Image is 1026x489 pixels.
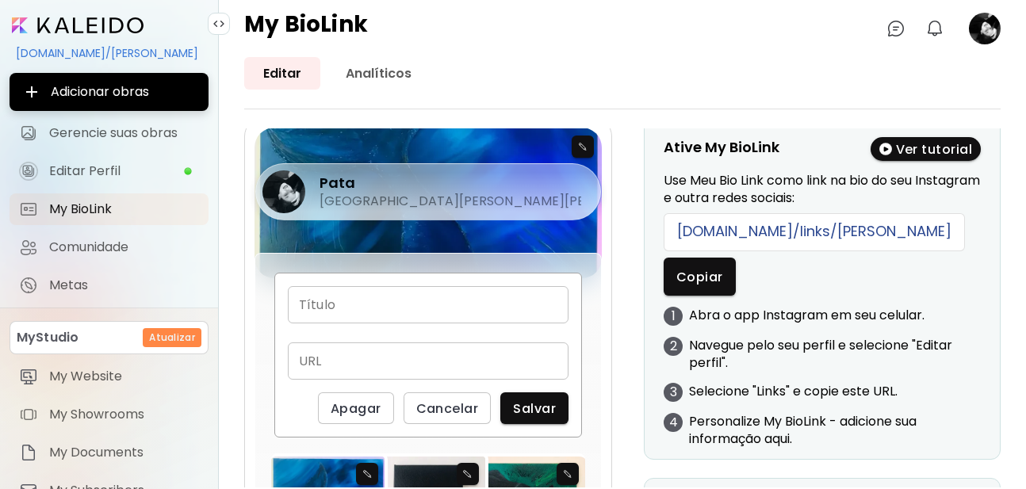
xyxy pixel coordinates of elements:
button: Salvar [500,392,569,424]
span: Editar Perfil [49,163,183,179]
div: 3 [664,383,683,402]
h4: My BioLink [244,13,368,44]
span: Comunidade [49,239,199,255]
img: edit [462,469,473,479]
span: My Showrooms [49,407,199,422]
span: Apagar [331,400,381,417]
div: 4 [664,413,683,432]
a: Analíticos [327,57,431,90]
div: Personalize My BioLink - adicione sua informação aqui. [664,413,981,459]
div: Abra o app Instagram em seu celular. [664,307,981,337]
img: item [19,443,38,462]
span: Cancelar [416,400,479,417]
img: bellIcon [925,19,944,38]
div: Pata[GEOGRAPHIC_DATA][PERSON_NAME][PERSON_NAME], [GEOGRAPHIC_DATA] [262,170,582,213]
img: GettingStarted [879,143,892,156]
button: edit [457,463,479,485]
button: edit [557,463,579,485]
button: Apagar [318,392,394,424]
img: item [19,367,38,386]
div: 1 [664,307,683,326]
button: Cancelar [404,392,492,424]
a: itemMy Website [10,361,209,392]
div: Navegue pelo seu perfil e selecione "Editar perfil". [664,337,981,383]
img: chatIcon [886,19,905,38]
div: Selecione "Links" e copie este URL. [664,383,981,413]
span: My BioLink [49,201,199,217]
div: [DOMAIN_NAME]/[PERSON_NAME] [10,40,209,67]
div: Use Meu Bio Link como link na bio do seu Instagram e outra redes sociais: [664,172,981,307]
a: Comunidade iconComunidade [10,231,209,263]
button: GettingStartedVer tutorial [871,137,982,161]
span: Ver tutorial [879,141,973,158]
a: itemMy Showrooms [10,399,209,430]
span: Gerencie suas obras [49,125,199,141]
h6: Atualizar [149,330,195,345]
a: completeMy BioLink iconMy BioLink [10,193,209,225]
span: Salvar [513,400,556,417]
p: MyStudio [17,328,78,347]
a: completeMetas iconMetas [10,269,209,301]
h5: [GEOGRAPHIC_DATA][PERSON_NAME][PERSON_NAME], [GEOGRAPHIC_DATA] [320,193,582,210]
span: My Documents [49,445,199,460]
a: Editar [244,57,320,90]
span: Copiar [676,269,723,285]
div: 2 [664,337,683,356]
button: Copiar [664,258,736,296]
img: edit [563,469,573,479]
a: itemMy Documents [10,437,209,468]
button: Adicionar obras [10,73,209,111]
a: iconcompleteEditar Perfil [10,155,209,187]
img: collapse [212,17,225,30]
h5: Ative My BioLink [664,137,779,161]
img: edit [362,469,373,479]
img: Gerencie suas obras icon [19,124,38,143]
span: Adicionar obras [22,82,196,101]
div: [DOMAIN_NAME]/links/[PERSON_NAME] [664,213,965,251]
span: My Website [49,369,199,384]
span: Metas [49,277,199,293]
button: bellIcon [921,15,948,42]
img: Metas icon [19,276,38,295]
img: item [19,405,38,424]
h4: Pata [320,174,582,193]
button: edit [356,463,378,485]
img: Comunidade icon [19,238,38,257]
a: Gerencie suas obras iconGerencie suas obras [10,117,209,149]
img: My BioLink icon [19,200,38,219]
